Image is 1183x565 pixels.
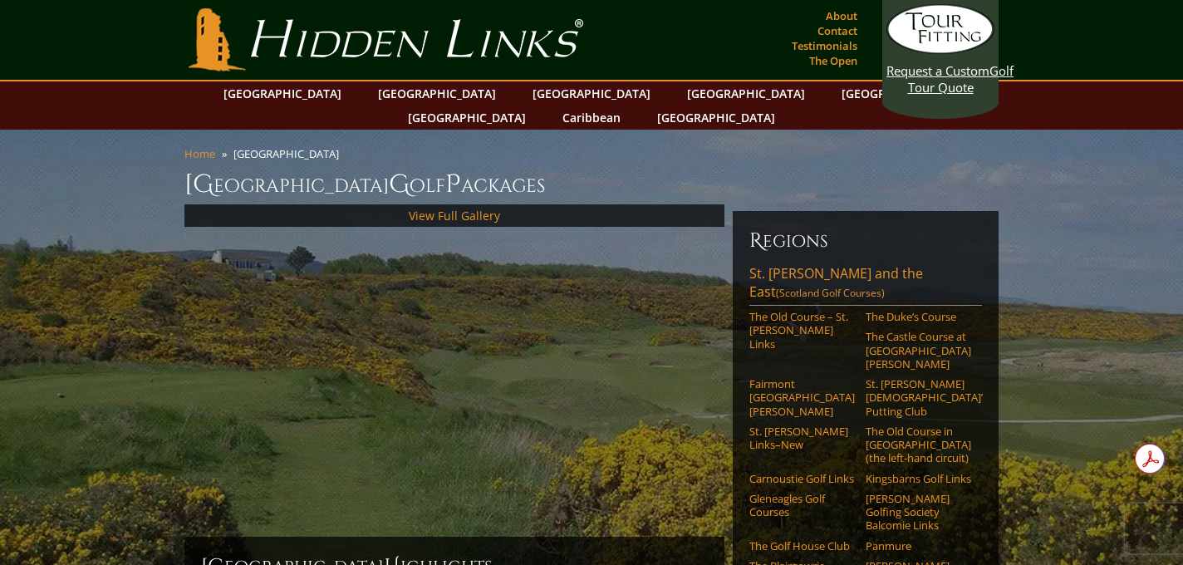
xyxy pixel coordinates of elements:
a: [GEOGRAPHIC_DATA] [524,81,659,106]
span: G [389,168,410,201]
a: The Open [805,49,861,72]
a: [GEOGRAPHIC_DATA] [679,81,813,106]
a: Home [184,146,215,161]
a: St. [PERSON_NAME] [DEMOGRAPHIC_DATA]’ Putting Club [866,377,971,418]
a: Testimonials [788,34,861,57]
a: [GEOGRAPHIC_DATA] [400,106,534,130]
a: Fairmont [GEOGRAPHIC_DATA][PERSON_NAME] [749,377,855,418]
a: About [822,4,861,27]
a: [GEOGRAPHIC_DATA] [215,81,350,106]
a: [GEOGRAPHIC_DATA] [649,106,783,130]
a: Panmure [866,539,971,553]
li: [GEOGRAPHIC_DATA] [233,146,346,161]
a: Gleneagles Golf Courses [749,492,855,519]
a: The Castle Course at [GEOGRAPHIC_DATA][PERSON_NAME] [866,330,971,371]
a: View Full Gallery [409,208,500,224]
a: Caribbean [554,106,629,130]
a: The Old Course in [GEOGRAPHIC_DATA] (the left-hand circuit) [866,425,971,465]
a: The Golf House Club [749,539,855,553]
a: The Old Course – St. [PERSON_NAME] Links [749,310,855,351]
a: St. [PERSON_NAME] and the East(Scotland Golf Courses) [749,264,982,306]
a: [GEOGRAPHIC_DATA] [370,81,504,106]
a: [GEOGRAPHIC_DATA] [833,81,968,106]
a: [PERSON_NAME] Golfing Society Balcomie Links [866,492,971,533]
a: St. [PERSON_NAME] Links–New [749,425,855,452]
span: Request a Custom [886,62,989,79]
h1: [GEOGRAPHIC_DATA] olf ackages [184,168,999,201]
a: Request a CustomGolf Tour Quote [886,4,994,96]
a: Kingsbarns Golf Links [866,472,971,485]
span: P [445,168,461,201]
a: The Duke’s Course [866,310,971,323]
h6: Regions [749,228,982,254]
span: (Scotland Golf Courses) [776,286,885,300]
a: Carnoustie Golf Links [749,472,855,485]
a: Contact [813,19,861,42]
